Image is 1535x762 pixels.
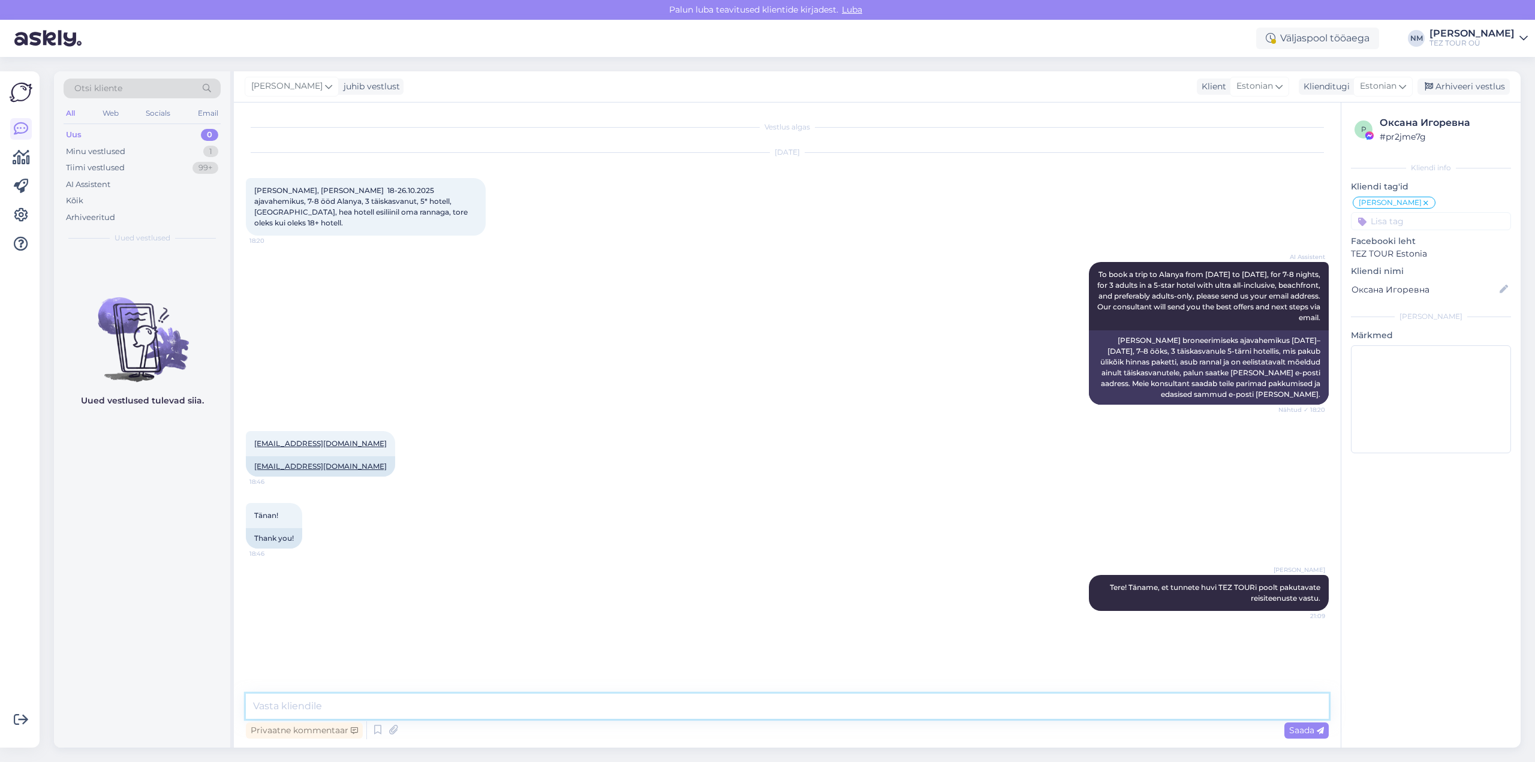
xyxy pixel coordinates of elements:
[64,106,77,121] div: All
[1351,265,1511,278] p: Kliendi nimi
[115,233,170,243] span: Uued vestlused
[1110,583,1322,603] span: Tere! Täname, et tunnete huvi TEZ TOURi poolt pakutavate reisiteenuste vastu.
[1236,80,1273,93] span: Estonian
[1299,80,1350,93] div: Klienditugi
[1417,79,1510,95] div: Arhiveeri vestlus
[254,186,469,227] span: [PERSON_NAME], [PERSON_NAME] 18-26.10.2025 ajavahemikus, 7-8 ööd Alanya, 3 täiskasvanut, 5* hotel...
[1408,30,1425,47] div: NM
[81,394,204,407] p: Uued vestlused tulevad siia.
[838,4,866,15] span: Luba
[1359,199,1422,206] span: [PERSON_NAME]
[54,276,230,384] img: No chats
[1360,80,1396,93] span: Estonian
[339,80,400,93] div: juhib vestlust
[203,146,218,158] div: 1
[254,511,278,520] span: Tänan!
[74,82,122,95] span: Otsi kliente
[66,129,82,141] div: Uus
[1351,329,1511,342] p: Märkmed
[249,236,294,245] span: 18:20
[100,106,121,121] div: Web
[1089,330,1329,405] div: [PERSON_NAME] broneerimiseks ajavahemikus [DATE]–[DATE], 7–8 ööks, 3 täiskasvanule 5-tärni hotell...
[246,528,302,549] div: Thank you!
[1429,38,1515,48] div: TEZ TOUR OÜ
[1289,725,1324,736] span: Saada
[201,129,218,141] div: 0
[1351,212,1511,230] input: Lisa tag
[10,81,32,104] img: Askly Logo
[1351,248,1511,260] p: TEZ TOUR Estonia
[66,179,110,191] div: AI Assistent
[1278,405,1325,414] span: Nähtud ✓ 18:20
[1380,130,1507,143] div: # pr2jme7g
[1351,235,1511,248] p: Facebooki leht
[66,212,115,224] div: Arhiveeritud
[251,80,323,93] span: [PERSON_NAME]
[1429,29,1528,48] a: [PERSON_NAME]TEZ TOUR OÜ
[1274,565,1325,574] span: [PERSON_NAME]
[1380,116,1507,130] div: Оксана Игоревна
[1256,28,1379,49] div: Väljaspool tööaega
[1351,162,1511,173] div: Kliendi info
[254,439,387,448] a: [EMAIL_ADDRESS][DOMAIN_NAME]
[66,162,125,174] div: Tiimi vestlused
[1197,80,1226,93] div: Klient
[143,106,173,121] div: Socials
[195,106,221,121] div: Email
[1280,612,1325,621] span: 21:09
[1280,252,1325,261] span: AI Assistent
[1352,283,1497,296] input: Lisa nimi
[1351,311,1511,322] div: [PERSON_NAME]
[246,147,1329,158] div: [DATE]
[246,722,363,739] div: Privaatne kommentaar
[1361,125,1367,134] span: p
[66,146,125,158] div: Minu vestlused
[1429,29,1515,38] div: [PERSON_NAME]
[1097,270,1322,322] span: To book a trip to Alanya from [DATE] to [DATE], for 7-8 nights, for 3 adults in a 5-star hotel wi...
[254,462,387,471] a: [EMAIL_ADDRESS][DOMAIN_NAME]
[66,195,83,207] div: Kõik
[249,549,294,558] span: 18:46
[249,477,294,486] span: 18:46
[246,122,1329,132] div: Vestlus algas
[1351,180,1511,193] p: Kliendi tag'id
[192,162,218,174] div: 99+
